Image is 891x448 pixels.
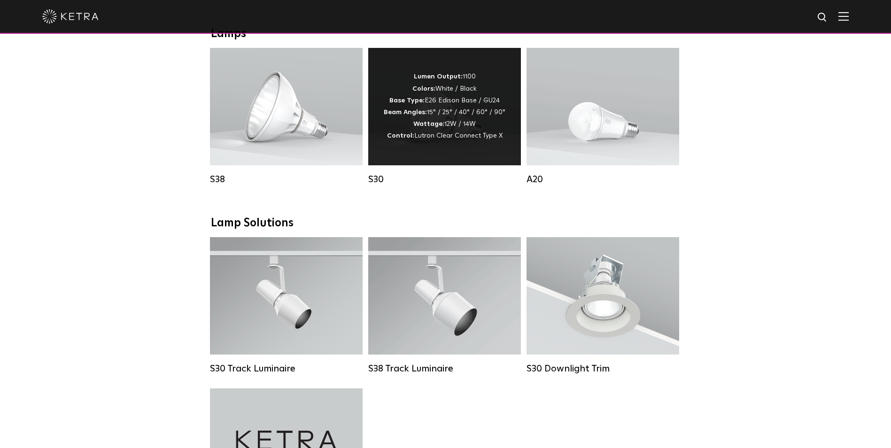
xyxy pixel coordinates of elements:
[384,109,427,116] strong: Beam Angles:
[368,363,521,374] div: S38 Track Luminaire
[387,132,414,139] strong: Control:
[412,85,435,92] strong: Colors:
[817,12,829,23] img: search icon
[414,73,463,80] strong: Lumen Output:
[413,121,444,127] strong: Wattage:
[389,97,425,104] strong: Base Type:
[527,174,679,185] div: A20
[368,237,521,374] a: S38 Track Luminaire Lumen Output:1100Colors:White / BlackBeam Angles:10° / 25° / 40° / 60°Wattage...
[527,363,679,374] div: S30 Downlight Trim
[527,237,679,374] a: S30 Downlight Trim S30 Downlight Trim
[527,48,679,185] a: A20 Lumen Output:600 / 800Colors:White / BlackBase Type:E26 Edison Base / GU24Beam Angles:Omni-Di...
[384,71,505,142] div: 1100 White / Black E26 Edison Base / GU24 15° / 25° / 40° / 60° / 90° 12W / 14W
[210,48,363,185] a: S38 Lumen Output:1100Colors:White / BlackBase Type:E26 Edison Base / GU24Beam Angles:10° / 25° / ...
[210,237,363,374] a: S30 Track Luminaire Lumen Output:1100Colors:White / BlackBeam Angles:15° / 25° / 40° / 60° / 90°W...
[211,27,681,41] div: Lamps
[414,132,503,139] span: Lutron Clear Connect Type X
[368,48,521,185] a: S30 Lumen Output:1100Colors:White / BlackBase Type:E26 Edison Base / GU24Beam Angles:15° / 25° / ...
[368,174,521,185] div: S30
[838,12,849,21] img: Hamburger%20Nav.svg
[210,363,363,374] div: S30 Track Luminaire
[42,9,99,23] img: ketra-logo-2019-white
[210,174,363,185] div: S38
[211,216,681,230] div: Lamp Solutions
